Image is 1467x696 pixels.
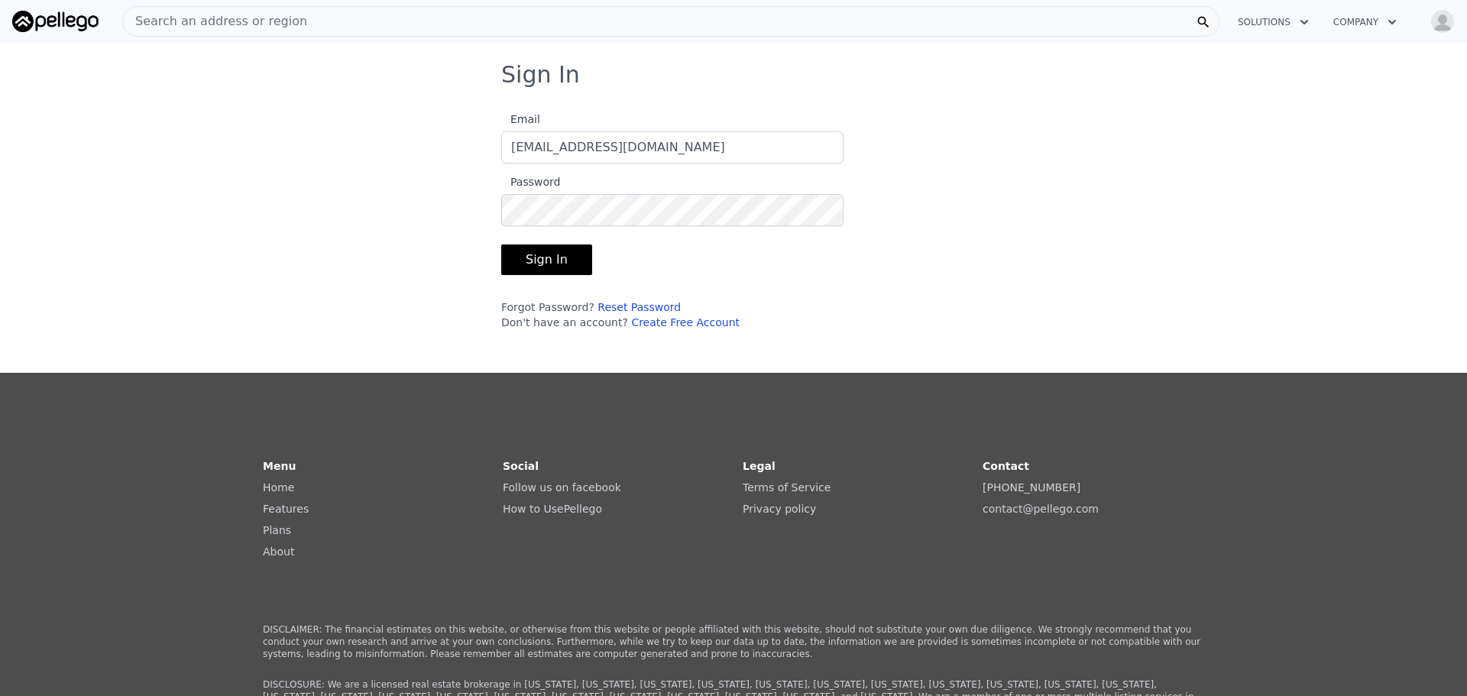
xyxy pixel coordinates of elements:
a: Reset Password [597,301,681,313]
strong: Menu [263,460,296,472]
input: Email [501,131,844,163]
strong: Contact [983,460,1029,472]
button: Solutions [1226,8,1321,36]
p: DISCLAIMER: The financial estimates on this website, or otherwise from this website or people aff... [263,623,1204,660]
a: Privacy policy [743,503,816,515]
a: About [263,545,294,558]
a: contact@pellego.com [983,503,1099,515]
span: Search an address or region [123,12,307,31]
a: Home [263,481,294,494]
div: Forgot Password? Don't have an account? [501,299,844,330]
img: Pellego [12,11,99,32]
button: Company [1321,8,1409,36]
strong: Social [503,460,539,472]
button: Sign In [501,244,592,275]
a: Create Free Account [631,316,740,329]
span: Email [501,113,540,125]
img: avatar [1430,9,1455,34]
span: Password [501,176,560,188]
a: Terms of Service [743,481,831,494]
a: How to UsePellego [503,503,602,515]
h3: Sign In [501,61,966,89]
a: [PHONE_NUMBER] [983,481,1080,494]
input: Password [501,194,844,226]
a: Plans [263,524,291,536]
a: Follow us on facebook [503,481,621,494]
strong: Legal [743,460,776,472]
a: Features [263,503,309,515]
